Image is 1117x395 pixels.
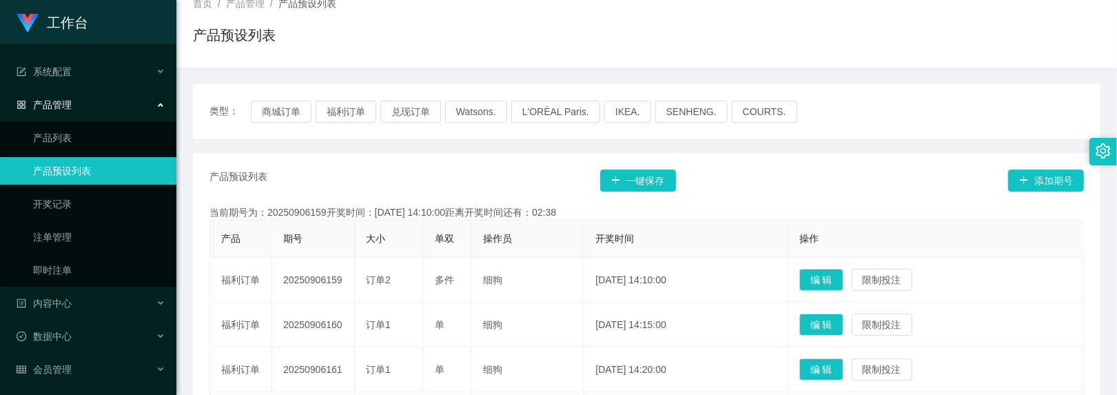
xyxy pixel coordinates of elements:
span: 开奖时间 [595,233,634,244]
a: 开奖记录 [33,190,165,218]
td: [DATE] 14:15:00 [584,303,788,347]
span: 内容中心 [17,298,72,309]
a: 产品预设列表 [33,157,165,185]
i: 图标: table [17,365,26,374]
button: 商城订单 [251,101,311,123]
button: Watsons. [445,101,507,123]
a: 注单管理 [33,223,165,251]
span: 订单1 [366,319,391,330]
span: 单 [435,319,444,330]
span: 多件 [435,274,454,285]
button: L'ORÉAL Paris. [511,101,600,123]
h1: 产品预设列表 [193,25,276,45]
td: 福利订单 [210,347,272,392]
button: 兑现订单 [380,101,441,123]
i: 图标: profile [17,298,26,308]
td: 20250906160 [272,303,355,347]
a: 即时注单 [33,256,165,284]
td: 20250906159 [272,258,355,303]
a: 产品列表 [33,124,165,152]
td: 细狗 [472,347,584,392]
td: 20250906161 [272,347,355,392]
td: [DATE] 14:20:00 [584,347,788,392]
span: 操作 [799,233,819,244]
span: 订单1 [366,364,391,375]
span: 产品管理 [17,99,72,110]
button: 编 辑 [799,314,843,336]
button: 编 辑 [799,358,843,381]
span: 系统配置 [17,66,72,77]
button: 限制投注 [852,314,912,336]
button: 限制投注 [852,269,912,291]
button: 编 辑 [799,269,843,291]
td: 细狗 [472,258,584,303]
span: 单 [435,364,444,375]
button: 限制投注 [852,358,912,381]
button: 福利订单 [316,101,376,123]
td: 细狗 [472,303,584,347]
span: 产品 [221,233,240,244]
span: 类型： [209,101,251,123]
i: 图标: check-circle-o [17,332,26,341]
button: COURTS. [732,101,797,123]
div: 当前期号为：20250906159开奖时间：[DATE] 14:10:00距离开奖时间还有：02:38 [209,205,1084,220]
span: 产品预设列表 [209,170,267,192]
a: 工作台 [17,17,88,28]
span: 操作员 [483,233,512,244]
button: 图标: plus一键保存 [600,170,676,192]
span: 单双 [435,233,454,244]
span: 数据中心 [17,331,72,342]
button: 图标: plus添加期号 [1008,170,1084,192]
i: 图标: appstore-o [17,100,26,110]
span: 订单2 [366,274,391,285]
i: 图标: setting [1096,143,1111,159]
i: 图标: form [17,67,26,77]
button: SENHENG. [655,101,728,123]
button: IKEA. [604,101,651,123]
img: logo.9652507e.png [17,14,39,33]
td: [DATE] 14:10:00 [584,258,788,303]
td: 福利订单 [210,258,272,303]
span: 会员管理 [17,364,72,375]
td: 福利订单 [210,303,272,347]
span: 大小 [366,233,385,244]
span: 期号 [283,233,303,244]
h1: 工作台 [47,1,88,45]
